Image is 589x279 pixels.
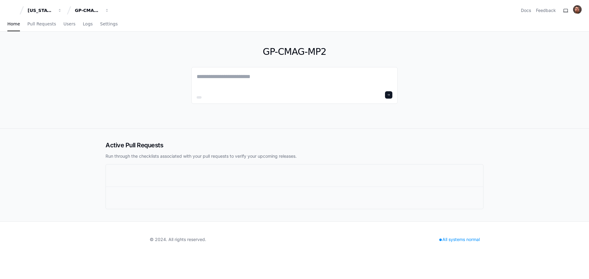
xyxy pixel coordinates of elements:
h1: GP-CMAG-MP2 [191,46,398,57]
span: Logs [83,22,93,26]
a: Pull Requests [27,17,56,31]
h2: Active Pull Requests [106,141,483,149]
a: Settings [100,17,117,31]
p: Run through the checklists associated with your pull requests to verify your upcoming releases. [106,153,483,159]
div: GP-CMAG-MP2 [75,7,101,13]
div: All systems normal [436,235,483,244]
span: Home [7,22,20,26]
img: avatar [573,5,582,14]
div: [US_STATE] Pacific [28,7,54,13]
div: © 2024. All rights reserved. [150,236,206,243]
a: Docs [521,7,531,13]
a: Users [64,17,75,31]
span: Pull Requests [27,22,56,26]
button: [US_STATE] Pacific [25,5,64,16]
a: Home [7,17,20,31]
span: Settings [100,22,117,26]
button: Feedback [536,7,556,13]
a: Logs [83,17,93,31]
span: Users [64,22,75,26]
button: GP-CMAG-MP2 [72,5,112,16]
